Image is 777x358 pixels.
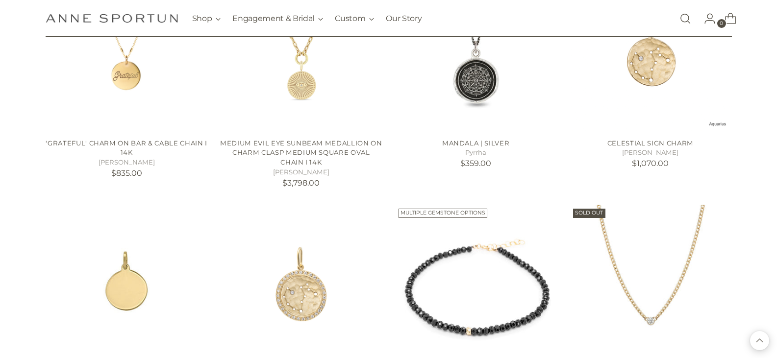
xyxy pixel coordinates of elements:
[717,9,736,28] a: Open cart modal
[442,139,510,147] a: Mandala | Silver
[46,139,207,157] a: 'Grateful' Charm on Bar & Cable Chain I 14k
[282,178,320,188] span: $3,798.00
[696,9,716,28] a: Go to the account page
[460,159,491,168] span: $359.00
[111,168,142,178] span: $835.00
[607,139,694,147] a: Celestial Sign Charm
[220,139,382,166] a: Medium Evil Eye Sunbeam Medallion On Charm Clasp Medium Square Oval Chain I 14k
[220,167,382,177] h5: [PERSON_NAME]
[46,14,178,23] a: Anne Sportun Fine Jewellery
[569,148,731,158] h5: [PERSON_NAME]
[192,8,221,29] button: Shop
[232,8,323,29] button: Engagement & Bridal
[395,148,557,158] h5: Pyrrha
[632,159,669,168] span: $1,070.00
[717,19,726,28] span: 0
[676,9,695,28] a: Open search modal
[335,8,374,29] button: Custom
[386,8,422,29] a: Our Story
[750,331,769,350] button: Back to top
[45,158,207,167] h5: [PERSON_NAME]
